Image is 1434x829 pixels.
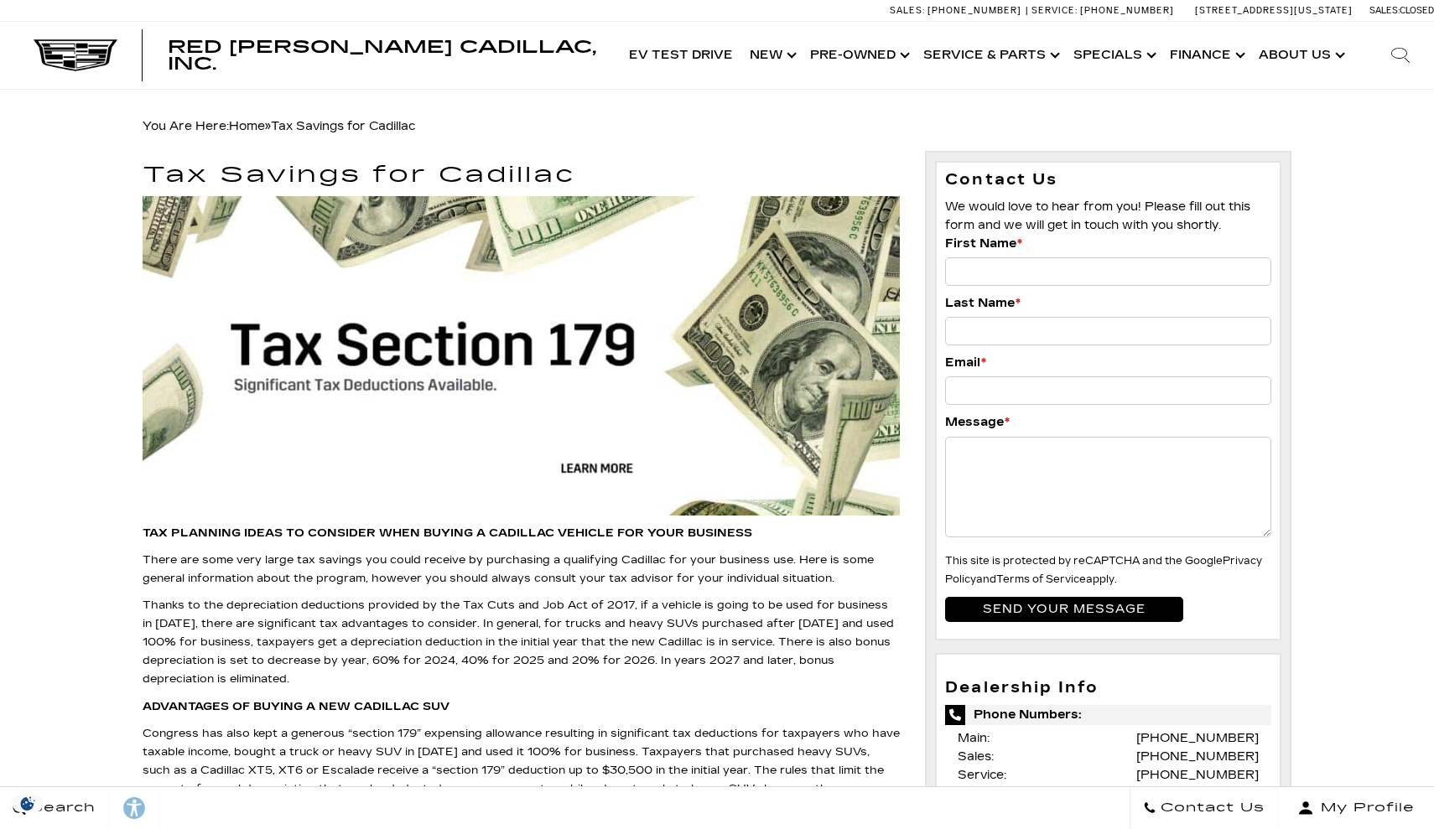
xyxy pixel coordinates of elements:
span: You Are Here: [143,119,415,133]
span: My Profile [1314,796,1415,820]
a: Service & Parts [915,22,1065,89]
div: Breadcrumbs [143,115,1291,138]
a: [STREET_ADDRESS][US_STATE] [1195,5,1353,16]
span: Sales: [958,749,994,764]
span: » [229,119,415,133]
h1: Tax Savings for Cadillac [143,163,900,188]
small: This site is protected by reCAPTCHA and the Google and apply. [945,555,1262,585]
a: Terms of Service [996,573,1086,585]
span: Closed [1400,5,1434,16]
section: Click to Open Cookie Consent Modal [8,795,47,812]
a: [PHONE_NUMBER] [1136,768,1259,782]
span: We would love to hear from you! Please fill out this form and we will get in touch with you shortly. [945,199,1250,232]
span: Sales: [890,5,925,16]
span: Sales: [1369,5,1400,16]
a: Finance [1161,22,1250,89]
a: Service: [PHONE_NUMBER] [1026,6,1178,15]
label: Last Name [945,294,1021,313]
input: Send your message [945,597,1182,622]
a: Sales: [PHONE_NUMBER] [890,6,1026,15]
img: Cadillac Section 179 Tax Savings [143,196,900,516]
a: EV Test Drive [621,22,741,89]
span: Phone Numbers: [945,705,1271,725]
p: There are some very large tax savings you could receive by purchasing a qualifying Cadillac for y... [143,551,900,588]
span: Search [26,796,96,820]
label: First Name [945,235,1022,253]
a: Home [229,119,265,133]
span: Main: [958,731,990,745]
span: Service: [1031,5,1078,16]
button: Open user profile menu [1278,787,1434,829]
h3: Dealership Info [945,680,1271,697]
a: Privacy Policy [945,555,1262,585]
a: [PHONE_NUMBER] [1136,749,1259,764]
span: Tax Savings for Cadillac [271,119,415,133]
img: Cadillac Dark Logo with Cadillac White Text [34,39,117,71]
h3: Contact Us [945,171,1271,189]
strong: TAX PLANNING IDEAS TO CONSIDER WHEN BUYING A CADILLAC VEHICLE FOR YOUR BUSINESS [143,526,752,540]
a: About Us [1250,22,1350,89]
label: Email [945,354,986,372]
a: Contact Us [1130,787,1278,829]
span: Service: [958,768,1006,782]
a: Pre-Owned [802,22,915,89]
a: New [741,22,802,89]
p: Thanks to the depreciation deductions provided by the Tax Cuts and Job Act of 2017, if a vehicle ... [143,596,900,688]
span: Contact Us [1156,796,1265,820]
label: Message [945,413,1010,432]
span: Red [PERSON_NAME] Cadillac, Inc. [168,37,596,74]
img: Opt-Out Icon [8,795,47,812]
a: Red [PERSON_NAME] Cadillac, Inc. [168,39,604,72]
strong: ADVANTAGES OF BUYING A NEW CADILLAC SUV [143,700,449,713]
a: [PHONE_NUMBER] [1136,731,1259,745]
span: [PHONE_NUMBER] [927,5,1021,16]
a: Specials [1065,22,1161,89]
span: [PHONE_NUMBER] [1080,5,1174,16]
